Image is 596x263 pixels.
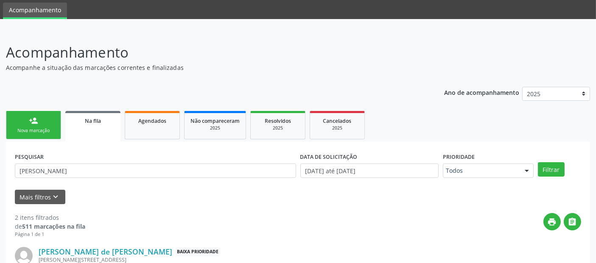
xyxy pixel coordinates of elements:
[190,117,240,125] span: Não compareceram
[300,163,439,178] input: Selecione um intervalo
[85,117,101,125] span: Na fila
[548,217,557,227] i: print
[15,190,65,205] button: Mais filtroskeyboard_arrow_down
[316,125,358,131] div: 2025
[12,127,55,134] div: Nova marcação
[15,213,85,222] div: 2 itens filtrados
[3,3,67,19] a: Acompanhamento
[15,150,44,163] label: PESQUISAR
[29,116,38,125] div: person_add
[22,222,85,230] strong: 511 marcações na fila
[564,213,581,230] button: 
[175,247,220,256] span: Baixa Prioridade
[15,222,85,231] div: de
[6,42,415,63] p: Acompanhamento
[190,125,240,131] div: 2025
[538,162,565,177] button: Filtrar
[15,163,296,178] input: Nome, CNS
[446,166,516,175] span: Todos
[444,87,519,97] p: Ano de acompanhamento
[39,247,172,256] a: [PERSON_NAME] de [PERSON_NAME]
[6,63,415,72] p: Acompanhe a situação das marcações correntes e finalizadas
[138,117,166,125] span: Agendados
[51,192,61,202] i: keyboard_arrow_down
[568,217,577,227] i: 
[257,125,299,131] div: 2025
[443,150,475,163] label: Prioridade
[300,150,358,163] label: DATA DE SOLICITAÇÃO
[265,117,291,125] span: Resolvidos
[543,213,561,230] button: print
[323,117,352,125] span: Cancelados
[15,231,85,238] div: Página 1 de 1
